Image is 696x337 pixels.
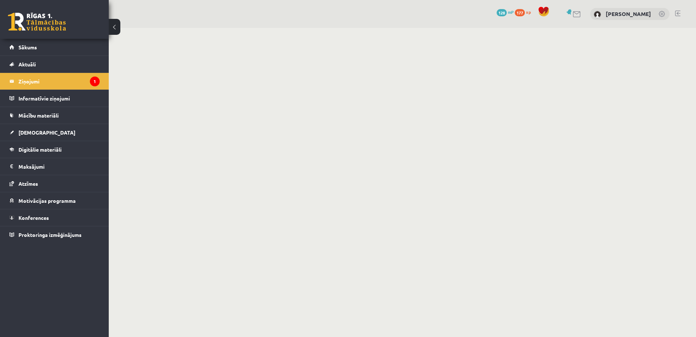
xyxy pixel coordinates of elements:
[497,9,514,15] a: 128 mP
[18,129,75,136] span: [DEMOGRAPHIC_DATA]
[9,192,100,209] a: Motivācijas programma
[9,56,100,73] a: Aktuāli
[18,44,37,50] span: Sākums
[18,158,100,175] legend: Maksājumi
[9,226,100,243] a: Proktoringa izmēģinājums
[9,158,100,175] a: Maksājumi
[18,180,38,187] span: Atzīmes
[18,90,100,107] legend: Informatīvie ziņojumi
[515,9,534,15] a: 177 xp
[18,73,100,90] legend: Ziņojumi
[18,146,62,153] span: Digitālie materiāli
[18,214,49,221] span: Konferences
[515,9,525,16] span: 177
[9,141,100,158] a: Digitālie materiāli
[18,231,82,238] span: Proktoringa izmēģinājums
[9,175,100,192] a: Atzīmes
[9,209,100,226] a: Konferences
[594,11,601,18] img: Viktorija Romulāne
[8,13,66,31] a: Rīgas 1. Tālmācības vidusskola
[606,10,651,17] a: [PERSON_NAME]
[497,9,507,16] span: 128
[9,90,100,107] a: Informatīvie ziņojumi
[9,39,100,56] a: Sākums
[18,61,36,67] span: Aktuāli
[9,73,100,90] a: Ziņojumi1
[90,77,100,86] i: 1
[526,9,531,15] span: xp
[9,107,100,124] a: Mācību materiāli
[508,9,514,15] span: mP
[18,197,76,204] span: Motivācijas programma
[9,124,100,141] a: [DEMOGRAPHIC_DATA]
[18,112,59,119] span: Mācību materiāli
